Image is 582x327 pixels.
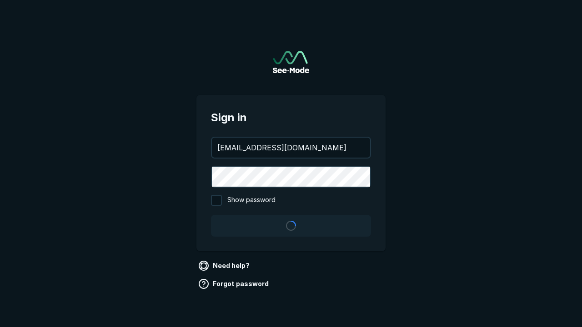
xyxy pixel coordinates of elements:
a: Go to sign in [273,51,309,73]
img: See-Mode Logo [273,51,309,73]
span: Sign in [211,109,371,126]
span: Show password [227,195,276,206]
a: Forgot password [196,277,272,291]
a: Need help? [196,258,253,273]
input: your@email.com [212,138,370,158]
